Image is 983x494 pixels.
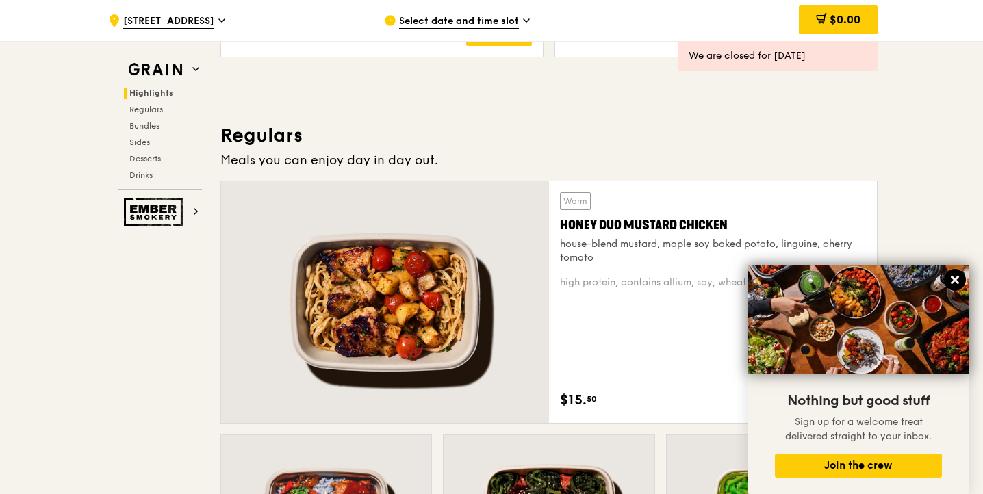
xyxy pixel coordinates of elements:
[587,393,597,404] span: 50
[775,454,942,478] button: Join the crew
[466,24,532,46] div: Add
[129,88,173,98] span: Highlights
[129,105,163,114] span: Regulars
[560,216,866,235] div: Honey Duo Mustard Chicken
[787,393,930,409] span: Nothing but good stuff
[220,151,878,170] div: Meals you can enjoy day in day out.
[944,269,966,291] button: Close
[129,138,150,147] span: Sides
[129,170,153,180] span: Drinks
[124,57,187,82] img: Grain web logo
[785,416,932,442] span: Sign up for a welcome treat delivered straight to your inbox.
[689,49,867,63] div: We are closed for [DATE]
[124,198,187,226] img: Ember Smokery web logo
[220,123,878,148] h3: Regulars
[560,390,587,411] span: $15.
[560,276,866,289] div: high protein, contains allium, soy, wheat
[560,192,591,210] div: Warm
[129,121,159,131] span: Bundles
[560,237,866,265] div: house-blend mustard, maple soy baked potato, linguine, cherry tomato
[748,265,969,374] img: DSC07876-Edit02-Large.jpeg
[123,14,214,29] span: [STREET_ADDRESS]
[399,14,519,29] span: Select date and time slot
[129,154,161,164] span: Desserts
[830,13,860,26] span: $0.00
